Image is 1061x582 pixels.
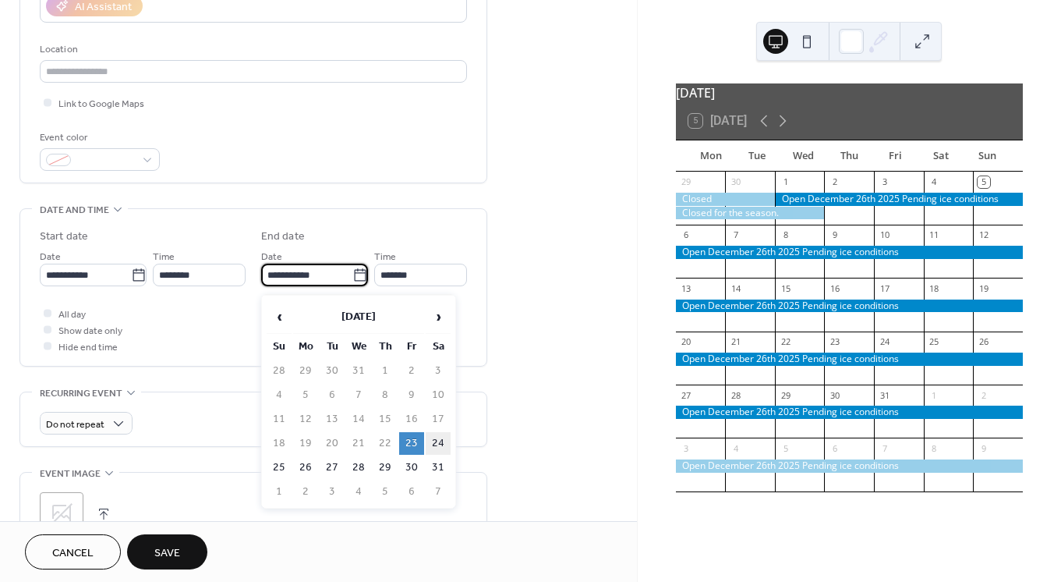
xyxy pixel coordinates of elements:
[320,335,345,358] th: Tu
[426,456,451,479] td: 31
[978,176,989,188] div: 5
[373,456,398,479] td: 29
[293,456,318,479] td: 26
[879,442,890,454] div: 7
[928,282,940,294] div: 18
[780,176,791,188] div: 1
[373,384,398,406] td: 8
[676,353,1023,366] div: Open December 26th 2025 Pending ice conditions
[399,408,424,431] td: 16
[688,140,734,172] div: Mon
[399,481,424,503] td: 6
[267,335,292,358] th: Su
[267,456,292,479] td: 25
[676,460,1023,473] div: Open December 26th 2025 Pending ice conditions
[373,432,398,455] td: 22
[928,336,940,348] div: 25
[426,408,451,431] td: 17
[267,360,292,382] td: 28
[829,229,840,241] div: 9
[879,389,890,401] div: 31
[730,282,741,294] div: 14
[261,229,305,245] div: End date
[730,176,741,188] div: 30
[40,466,101,482] span: Event image
[267,481,292,503] td: 1
[730,389,741,401] div: 28
[267,408,292,431] td: 11
[964,140,1010,172] div: Sun
[676,246,1023,259] div: Open December 26th 2025 Pending ice conditions
[373,481,398,503] td: 5
[676,83,1023,102] div: [DATE]
[320,432,345,455] td: 20
[40,249,61,265] span: Date
[40,229,88,245] div: Start date
[25,534,121,570] button: Cancel
[730,442,741,454] div: 4
[780,282,791,294] div: 15
[346,335,371,358] th: We
[734,140,780,172] div: Tue
[40,202,109,218] span: Date and time
[373,360,398,382] td: 1
[681,336,692,348] div: 20
[293,300,424,334] th: [DATE]
[730,229,741,241] div: 7
[426,481,451,503] td: 7
[426,384,451,406] td: 10
[320,360,345,382] td: 30
[978,336,989,348] div: 26
[978,282,989,294] div: 19
[426,335,451,358] th: Sa
[426,360,451,382] td: 3
[879,229,890,241] div: 10
[928,389,940,401] div: 1
[346,360,371,382] td: 31
[780,229,791,241] div: 8
[40,130,157,146] div: Event color
[978,389,989,401] div: 2
[928,229,940,241] div: 11
[293,481,318,503] td: 2
[978,229,989,241] div: 12
[58,339,118,356] span: Hide end time
[918,140,964,172] div: Sat
[928,176,940,188] div: 4
[426,301,450,332] span: ›
[399,384,424,406] td: 9
[676,193,775,206] div: Closed
[52,545,94,562] span: Cancel
[676,406,1023,419] div: Open December 26th 2025 Pending ice conditions
[879,282,890,294] div: 17
[829,336,840,348] div: 23
[40,385,122,402] span: Recurring event
[58,96,144,112] span: Link to Google Maps
[681,176,692,188] div: 29
[320,384,345,406] td: 6
[293,408,318,431] td: 12
[127,534,207,570] button: Save
[40,492,83,536] div: ;
[829,176,840,188] div: 2
[399,456,424,479] td: 30
[399,335,424,358] th: Fr
[780,442,791,454] div: 5
[46,416,104,434] span: Do not repeat
[399,432,424,455] td: 23
[58,323,122,339] span: Show date only
[261,249,282,265] span: Date
[681,389,692,401] div: 27
[346,481,371,503] td: 4
[879,336,890,348] div: 24
[829,442,840,454] div: 6
[829,389,840,401] div: 30
[373,335,398,358] th: Th
[346,384,371,406] td: 7
[780,389,791,401] div: 29
[267,301,291,332] span: ‹
[293,360,318,382] td: 29
[780,140,826,172] div: Wed
[267,432,292,455] td: 18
